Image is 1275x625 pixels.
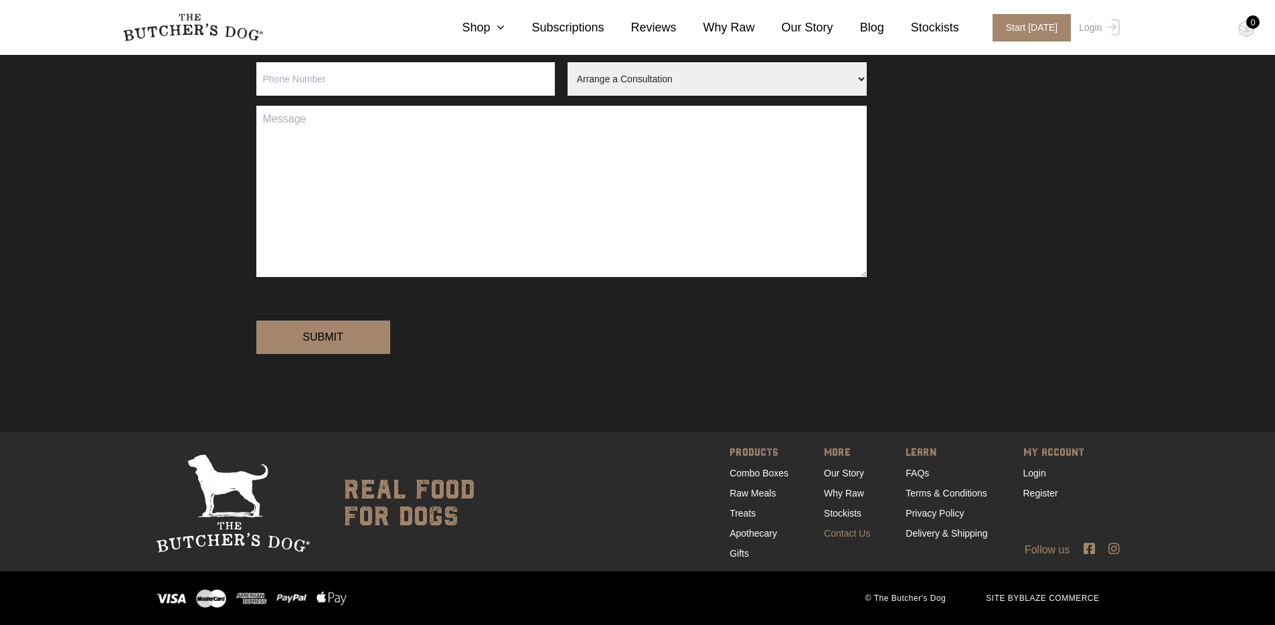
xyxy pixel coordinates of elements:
[845,592,966,604] span: © The Butcher's Dog
[677,19,755,37] a: Why Raw
[979,14,1076,41] a: Start [DATE]
[1023,444,1084,463] span: MY ACCOUNT
[824,468,864,478] a: Our Story
[993,14,1072,41] span: Start [DATE]
[906,488,987,499] a: Terms & Conditions
[824,444,870,463] span: MORE
[730,528,777,539] a: Apothecary
[755,19,833,37] a: Our Story
[730,468,788,478] a: Combo Boxes
[730,508,756,519] a: Treats
[1023,488,1058,499] a: Register
[730,444,788,463] span: PRODUCTS
[884,19,959,37] a: Stockists
[906,468,929,478] a: FAQs
[833,19,884,37] a: Blog
[1019,594,1100,603] a: BLAZE COMMERCE
[330,454,475,552] div: real food for dogs
[906,508,964,519] a: Privacy Policy
[102,542,1173,558] div: Follow us
[604,19,677,37] a: Reviews
[824,488,864,499] a: Why Raw
[1023,468,1046,478] a: Login
[256,321,390,354] input: Submit
[824,508,861,519] a: Stockists
[256,19,1019,378] form: Contact form
[1076,14,1119,41] a: Login
[1238,20,1255,37] img: TBD_Cart-Empty.png
[824,528,870,539] a: Contact Us
[435,19,505,37] a: Shop
[505,19,604,37] a: Subscriptions
[966,592,1119,604] span: SITE BY
[1246,15,1260,29] div: 0
[730,548,749,559] a: Gifts
[906,528,987,539] a: Delivery & Shipping
[906,444,987,463] span: LEARN
[256,62,556,96] input: Phone Number
[730,488,776,499] a: Raw Meals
